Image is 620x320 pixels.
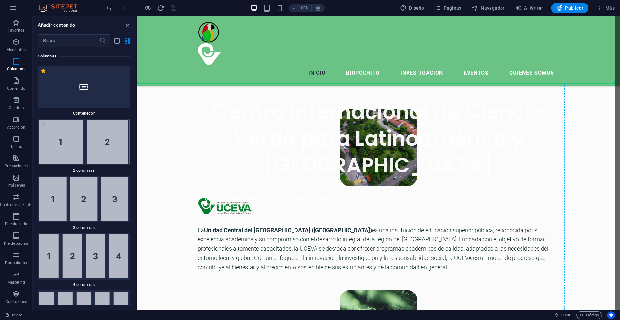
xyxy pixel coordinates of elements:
[39,120,128,164] img: 2-columns.svg
[5,299,27,304] p: Colecciones
[566,313,567,317] span: :
[9,105,24,110] p: Cuadros
[398,3,427,13] div: Diseño (Ctrl+Alt+Y)
[144,4,151,12] button: Haz clic para salir del modo de previsualización y seguir editando
[400,5,424,11] span: Diseño
[113,37,121,45] button: list-view
[7,183,25,188] p: Imágenes
[315,5,321,11] i: Al redimensionar, ajustar el nivel de zoom automáticamente para ajustarse al dispositivo elegido.
[10,144,22,149] p: Tablas
[7,280,25,285] p: Marketing
[38,21,75,29] h6: Añadir contenido
[38,176,130,230] div: 3 columnas
[512,3,546,13] button: AI Writer
[4,241,28,246] p: Pie de página
[38,52,130,60] h6: Columnas
[8,28,25,33] p: Favoritos
[38,111,130,116] span: Contenedor
[607,311,615,319] button: Usercentrics
[5,311,22,319] a: Haz clic para cancelar la selección y doble clic para abrir páginas
[7,47,26,52] p: Elementos
[289,4,312,12] button: 100%
[105,5,113,12] i: Deshacer: Cambiar imagen (Ctrl+Z)
[472,5,505,11] span: Navegador
[561,311,571,319] span: 00 00
[398,3,427,13] button: Diseño
[7,125,25,130] p: Accordion
[432,3,464,13] button: Páginas
[157,5,164,12] i: Volver a cargar página
[7,67,26,72] p: Columnas
[556,5,584,11] span: Publicar
[123,37,131,45] button: grid-view
[38,233,130,287] div: 4 columnas
[469,3,507,13] button: Navegador
[551,3,589,13] button: Publicar
[38,225,130,230] span: 3 columnas
[123,21,131,29] button: close panel
[39,177,128,221] img: 3columns.svg
[38,168,130,173] span: 2 columnas
[579,311,599,319] span: Código
[39,234,128,278] img: 4columns.svg
[38,282,130,287] span: 4 columnas
[5,222,27,227] p: Encabezado
[576,311,602,319] button: Código
[37,4,86,12] img: Editor Logo
[38,34,99,47] input: Buscar
[298,4,309,12] h6: 100%
[554,311,572,319] h6: Tiempo de la sesión
[40,121,46,127] span: Añadir a favoritos
[596,5,615,11] span: Más
[105,4,113,12] button: undo
[38,66,130,116] div: Contenedor
[5,260,27,265] p: Formularios
[435,5,461,11] span: Páginas
[7,86,26,91] p: Contenido
[157,4,164,12] button: reload
[594,3,617,13] button: Más
[40,68,46,74] span: Eliminar de favoritos
[515,5,543,11] span: AI Writer
[38,119,130,173] div: 2 columnas
[5,163,27,169] p: Prestaciones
